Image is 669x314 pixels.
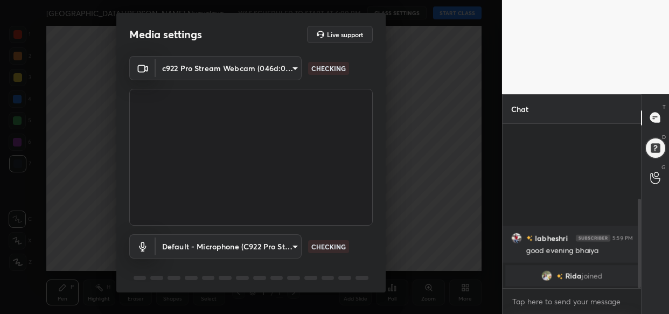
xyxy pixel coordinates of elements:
[311,242,346,252] p: CHECKING
[327,31,363,38] h5: Live support
[156,234,302,259] div: c922 Pro Stream Webcam (046d:085c)
[526,246,633,256] div: good evening bhaiya
[541,270,552,281] img: 324b7ae3f6e84dbbb3632ae0ad1a0089.jpg
[311,64,346,73] p: CHECKING
[511,232,522,243] img: 6d54834aa1f047c0ad60d62d37c27715.jpg
[662,133,666,141] p: D
[576,234,610,241] img: 4P8fHbbgJtejmAAAAAElFTkSuQmCC
[533,232,568,243] h6: labheshri
[526,235,533,241] img: no-rating-badge.077c3623.svg
[156,56,302,80] div: c922 Pro Stream Webcam (046d:085c)
[556,273,563,279] img: no-rating-badge.077c3623.svg
[565,271,582,280] span: Rida
[129,27,202,41] h2: Media settings
[661,163,666,171] p: G
[582,271,603,280] span: joined
[503,95,537,123] p: Chat
[663,103,666,111] p: T
[612,234,633,241] div: 5:59 PM
[503,124,642,288] div: grid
